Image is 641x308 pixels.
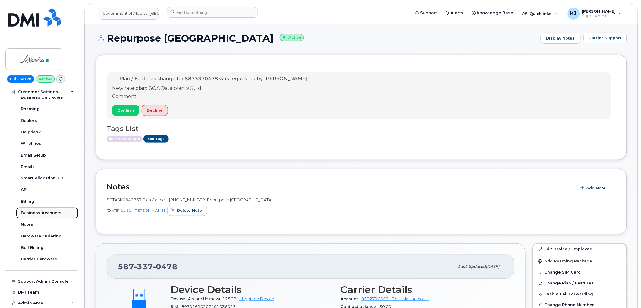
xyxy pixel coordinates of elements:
button: Confirm [112,105,139,116]
span: Knowledge Base [477,10,514,16]
span: 0478 [153,262,178,271]
span: Last updated [458,264,486,269]
button: Enable Call Forwarding [533,289,627,300]
span: KJ [570,10,577,17]
span: Add Note [586,185,606,191]
a: Knowledge Base [468,7,518,19]
span: [PERSON_NAME] [582,9,616,14]
span: SCTASK0840767 Plan Cancel - [PHONE_NUMBER] Repurpose [GEOGRAPHIC_DATA] [107,197,272,202]
button: Decline [142,105,168,116]
a: Edit Device / Employee [533,244,627,255]
span: 337 [134,262,153,271]
span: Quicklinks [530,11,552,16]
span: 11:51 [121,208,131,213]
a: Alerts [441,7,468,19]
a: Support [411,7,441,19]
button: Change Plan / Features [533,278,627,289]
h3: Device Details [171,284,334,295]
a: 0532716353 - Bell - Main Account [362,297,429,301]
span: Aircard Unknown 128GB [188,297,237,301]
span: 587 [118,262,178,271]
span: Active [107,136,143,142]
div: Kobe Justice [564,8,627,20]
h3: Tags List [107,125,616,132]
span: Enable Call Forwarding [545,292,593,297]
span: [DATE] [107,208,119,213]
a: + Upgrade Device [239,297,274,301]
span: [DATE] [486,264,500,269]
span: Super Admin [582,14,616,18]
button: Change SIM Card [533,267,627,278]
a: Government of Alberta (GOA) [99,8,159,20]
span: Change Plan / Features [545,281,594,286]
span: Device [171,297,188,301]
span: Decline [147,107,163,113]
button: Delete note [167,205,207,216]
a: Display Notes [541,33,581,44]
button: Add Note [577,183,611,193]
p: New rate plan: GOA Data plan 9 30 d [112,85,309,92]
span: Delete note [177,208,202,213]
div: Quicklinks [518,8,562,20]
button: Carrier Support [584,33,627,43]
small: Active [280,34,304,41]
p: Comment: [112,93,309,100]
span: Alerts [451,10,463,16]
input: Find something... [167,7,258,18]
span: Add Roaming Package [538,259,592,265]
a: [PERSON_NAME] [134,208,165,213]
h2: Notes [107,182,574,191]
a: Edit Tags [143,135,169,143]
span: Account [341,297,362,301]
span: Confirm [117,107,134,113]
span: Support [420,10,437,16]
span: Plan / Features change for 5873370478 was requested by [PERSON_NAME] . [119,76,309,81]
h3: Carrier Details [341,284,504,295]
button: Add Roaming Package [533,255,627,267]
h1: Repurpose [GEOGRAPHIC_DATA] [96,33,538,43]
span: Carrier Support [589,35,622,41]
